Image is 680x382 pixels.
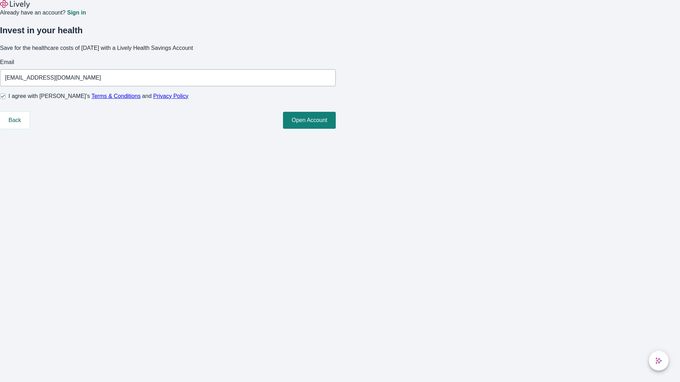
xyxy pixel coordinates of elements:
button: chat [649,351,669,371]
button: Open Account [283,112,336,129]
a: Privacy Policy [153,93,189,99]
a: Sign in [67,10,86,16]
span: I agree with [PERSON_NAME]’s and [8,92,188,100]
a: Terms & Conditions [91,93,141,99]
svg: Lively AI Assistant [655,357,662,364]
